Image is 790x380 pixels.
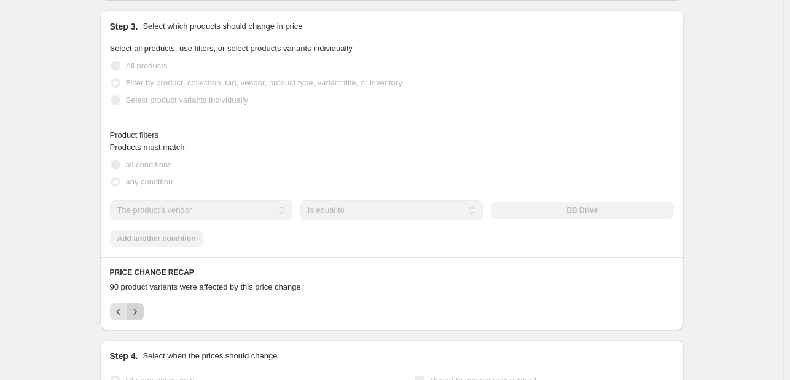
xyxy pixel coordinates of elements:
[127,303,144,320] button: Next
[126,95,248,105] span: Select product variants individually
[110,129,674,141] div: Product filters
[143,350,277,362] p: Select when the prices should change
[110,303,127,320] button: Previous
[110,282,303,291] span: 90 product variants were affected by this price change:
[110,143,187,152] span: Products must match:
[143,20,302,33] p: Select which products should change in price
[110,20,138,33] h2: Step 3.
[110,44,353,53] span: Select all products, use filters, or select products variants individually
[110,350,138,362] h2: Step 4.
[110,303,144,320] nav: Pagination
[126,61,168,70] span: All products
[126,78,402,87] span: Filter by product, collection, tag, vendor, product type, variant title, or inventory
[110,267,674,277] h6: PRICE CHANGE RECAP
[126,177,173,186] span: any condition
[126,160,172,169] span: all conditions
